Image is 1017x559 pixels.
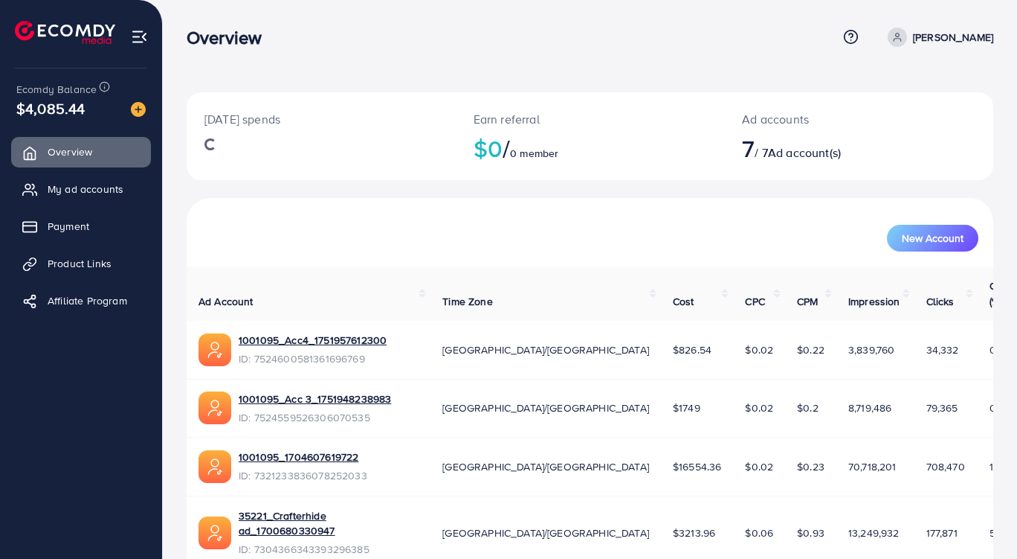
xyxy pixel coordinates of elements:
span: Product Links [48,256,112,271]
span: / [503,131,510,165]
a: 1001095_1704607619722 [239,450,358,464]
span: CTR (%) [989,278,1009,308]
span: $0.2 [797,400,819,415]
span: Time Zone [442,294,492,309]
p: [DATE] spends [204,110,438,128]
img: ic-ads-acc.e4c84228.svg [198,517,231,549]
span: 1 [989,459,993,474]
a: Payment [11,211,151,241]
span: ID: 7321233836078252033 [239,468,367,483]
span: 5.12 [989,526,1007,540]
p: [PERSON_NAME] [913,28,993,46]
img: ic-ads-acc.e4c84228.svg [198,450,231,483]
span: Payment [48,219,89,234]
span: 177,871 [926,526,958,540]
span: $826.54 [673,342,711,357]
span: Clicks [926,294,955,309]
button: New Account [887,225,978,252]
span: 0 member [510,146,558,161]
span: [GEOGRAPHIC_DATA]/[GEOGRAPHIC_DATA] [442,400,649,415]
span: 7 [742,131,755,165]
span: 0.89 [989,342,1011,357]
span: Ad account(s) [768,144,841,161]
a: 1001095_Acc 3_1751948238983 [239,392,391,406]
span: Cost [673,294,694,309]
span: Impression [848,294,900,309]
a: [PERSON_NAME] [882,28,993,47]
h3: Overview [187,27,274,48]
span: 8,719,486 [848,400,891,415]
img: ic-ads-acc.e4c84228.svg [198,392,231,424]
a: 35221_Crafterhide ad_1700680330947 [239,508,419,539]
span: 13,249,932 [848,526,900,540]
span: $0.23 [797,459,824,474]
span: ID: 7524559526306070535 [239,410,391,425]
span: $4,085.44 [16,98,85,119]
a: 1001095_Acc4_1751957612300 [239,333,387,348]
span: ID: 7304366343393296385 [239,542,419,557]
span: ID: 7524600581361696769 [239,351,387,366]
span: [GEOGRAPHIC_DATA]/[GEOGRAPHIC_DATA] [442,459,649,474]
span: Overview [48,144,92,159]
span: 70,718,201 [848,459,897,474]
span: CPM [797,294,818,309]
span: $0.06 [745,526,773,540]
span: $0.93 [797,526,824,540]
span: Ad Account [198,294,254,309]
span: $0.02 [745,342,773,357]
span: $1749 [673,400,700,415]
h2: / 7 [742,134,908,162]
h2: $0 [474,134,707,162]
span: $0.02 [745,400,773,415]
span: New Account [902,233,963,243]
span: $3213.96 [673,526,715,540]
span: 0.91 [989,400,1009,415]
img: image [131,102,146,117]
span: $0.02 [745,459,773,474]
span: [GEOGRAPHIC_DATA]/[GEOGRAPHIC_DATA] [442,526,649,540]
span: Affiliate Program [48,293,127,308]
a: Overview [11,137,151,167]
span: 34,332 [926,342,959,357]
span: 3,839,760 [848,342,894,357]
img: logo [15,21,115,44]
span: My ad accounts [48,182,123,197]
a: Product Links [11,249,151,278]
a: Affiliate Program [11,286,151,316]
span: 708,470 [926,459,965,474]
p: Ad accounts [742,110,908,128]
img: ic-ads-acc.e4c84228.svg [198,333,231,366]
span: 79,365 [926,400,958,415]
a: My ad accounts [11,174,151,204]
p: Earn referral [474,110,707,128]
span: $16554.36 [673,459,721,474]
span: [GEOGRAPHIC_DATA]/[GEOGRAPHIC_DATA] [442,342,649,357]
span: $0.22 [797,342,824,357]
span: Ecomdy Balance [16,82,97,97]
span: CPC [745,294,764,309]
img: menu [131,28,148,45]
